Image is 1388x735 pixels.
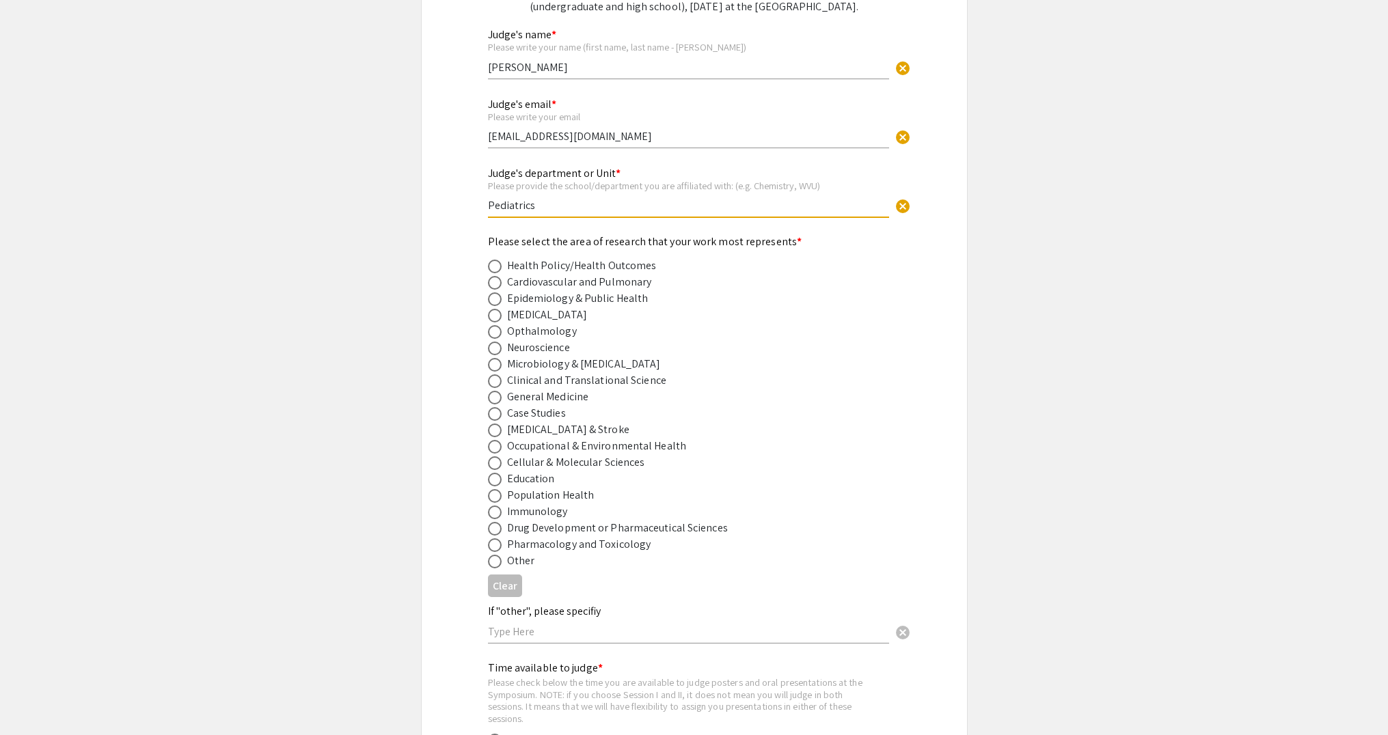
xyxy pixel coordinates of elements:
span: cancel [895,198,911,214]
div: [MEDICAL_DATA] [507,307,587,323]
button: Clear [488,574,522,597]
div: [MEDICAL_DATA] & Stroke [507,421,629,438]
button: Clear [889,53,916,81]
span: cancel [895,129,911,145]
div: Immunology [507,503,568,520]
div: Epidemiology & Public Health [507,290,649,307]
div: Please check below the time you are available to judge posters and oral presentations at the Symp... [488,676,879,724]
div: Pharmacology and Toxicology [507,536,651,553]
mat-label: Judge's email [488,97,556,111]
div: Occupational & Environmental Health [507,438,687,454]
div: Cellular & Molecular Sciences [507,454,645,471]
div: General Medicine [507,389,589,405]
div: Clinical and Translational Science [507,372,666,389]
button: Clear [889,618,916,646]
input: Type Here [488,129,889,143]
mat-label: Please select the area of research that your work most represents [488,234,802,249]
div: Please provide the school/department you are affiliated with: (e.g. Chemistry, WVU) [488,180,889,192]
div: Case Studies [507,405,566,421]
div: Drug Development or Pharmaceutical Sciences [507,520,728,536]
input: Type Here [488,624,889,639]
span: cancel [895,624,911,641]
div: Other [507,553,535,569]
button: Clear [889,123,916,150]
div: Please write your email [488,111,889,123]
div: Education [507,471,555,487]
input: Type Here [488,198,889,212]
div: Please write your name (first name, last name - [PERSON_NAME]) [488,41,889,53]
span: cancel [895,60,911,77]
div: Neuroscience [507,339,570,356]
button: Clear [889,192,916,219]
div: Health Policy/Health Outcomes [507,258,657,274]
input: Type Here [488,60,889,74]
div: Cardiovascular and Pulmonary [507,274,652,290]
mat-label: If "other", please specifiy [488,604,601,618]
div: Opthalmology [507,323,577,339]
mat-label: Judge's department or Unit [488,166,621,180]
div: Microbiology & [MEDICAL_DATA] [507,356,661,372]
mat-label: Time available to judge [488,661,603,675]
div: Population Health [507,487,595,503]
mat-label: Judge's name [488,27,556,42]
iframe: Chat [10,674,58,725]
